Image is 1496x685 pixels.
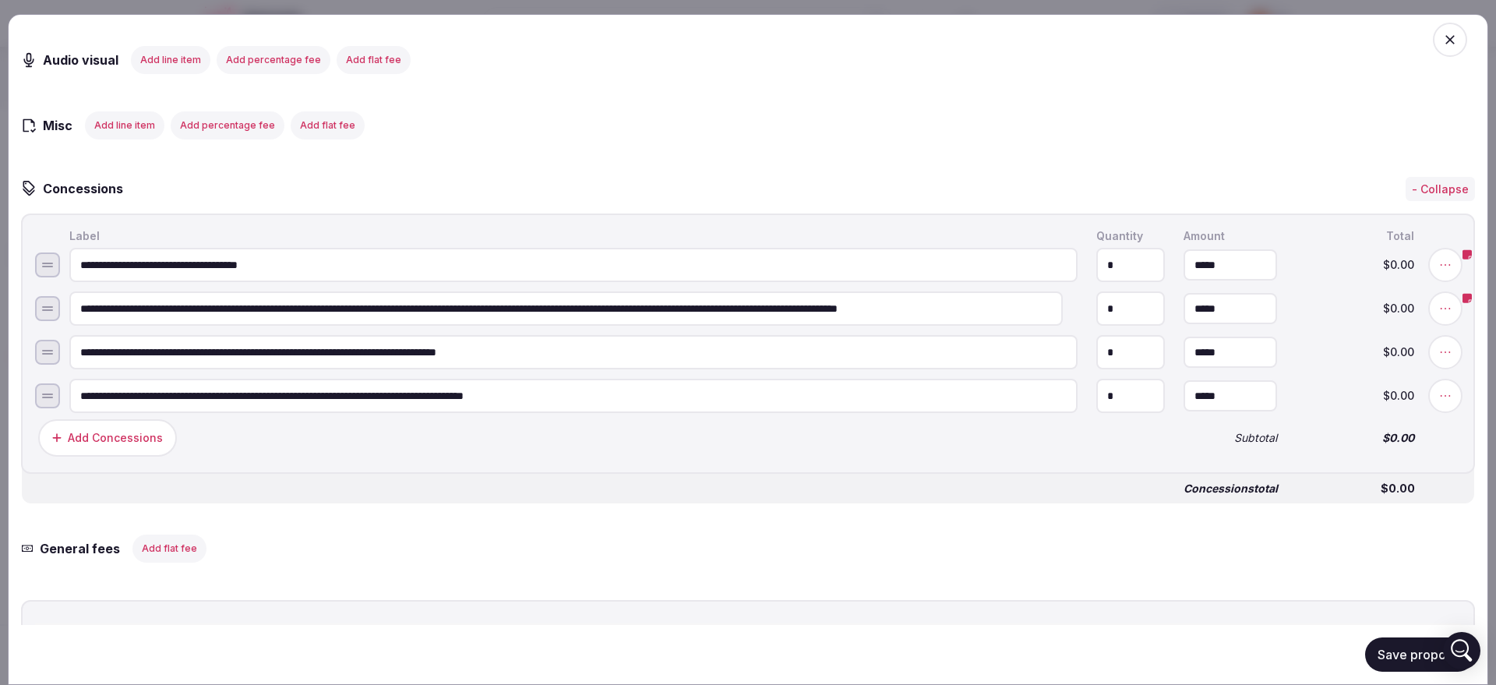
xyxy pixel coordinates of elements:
button: Add percentage fee [171,111,284,139]
button: Add line item [131,45,210,73]
button: Add flat fee [132,535,206,563]
span: $0.00 [1296,433,1414,443]
div: Add Concessions [68,430,163,446]
button: Add flat fee [291,111,365,139]
h3: Audio visual [37,50,134,69]
h3: Concessions [37,179,139,198]
span: Concessions total [1184,483,1278,494]
h3: General fees [34,539,132,558]
h3: Misc [37,115,88,134]
button: Add line item [85,111,164,139]
div: Total [1293,228,1417,245]
button: Add percentage fee [217,45,330,73]
span: $0.00 [1297,483,1415,494]
span: $0.00 [1296,260,1414,270]
button: Save proposal [1365,637,1475,672]
div: Subtotal [1180,429,1280,447]
button: Add flat fee [337,45,411,73]
button: Add Concessions [38,419,177,457]
span: $0.00 [1296,347,1414,358]
span: $0.00 [1296,390,1414,401]
span: $0.00 [1296,303,1414,314]
button: - Collapse [1406,176,1475,201]
div: Quantity [1093,228,1168,245]
div: Amount [1180,228,1280,245]
div: Label [66,228,1081,245]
